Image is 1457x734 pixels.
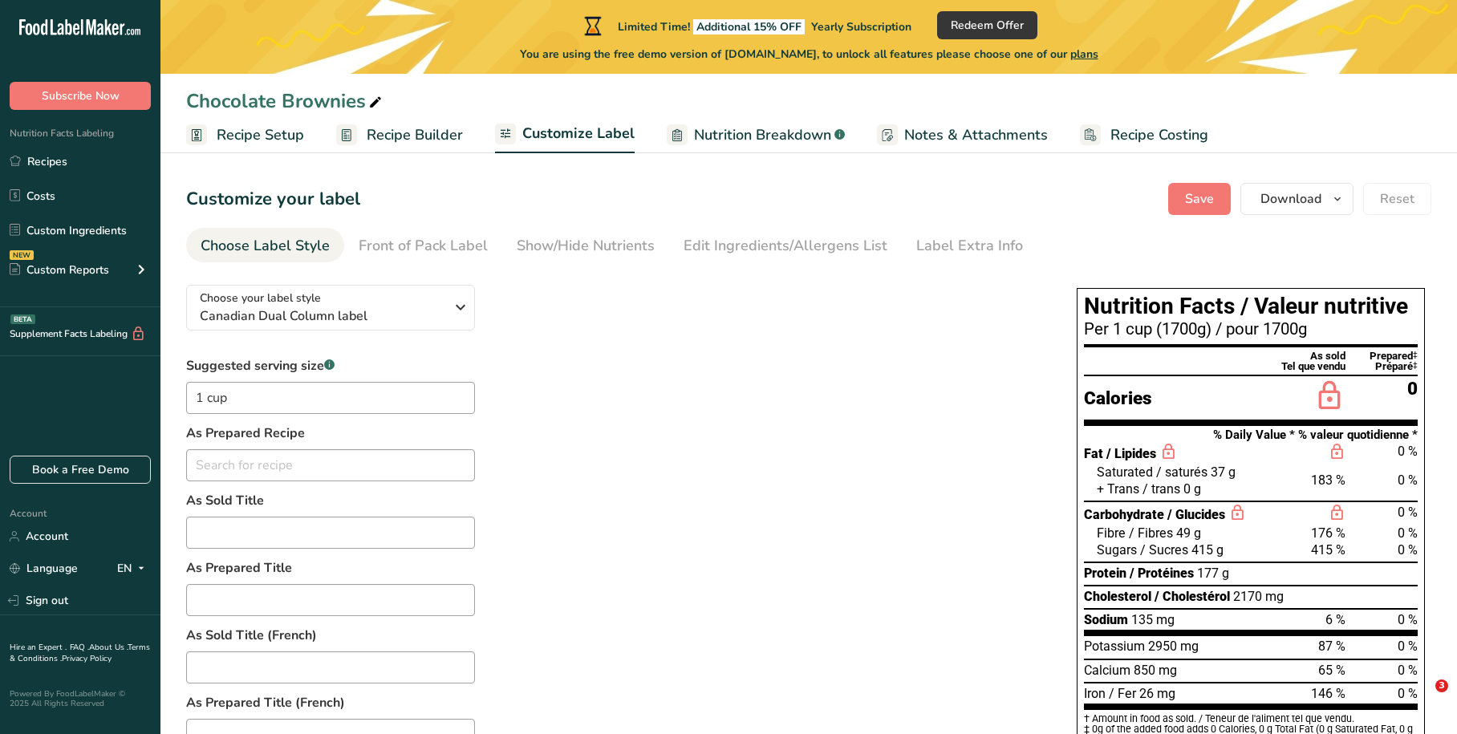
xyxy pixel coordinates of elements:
[1183,481,1201,497] span: 0 g
[217,124,304,146] span: Recipe Setup
[1084,639,1145,654] span: Potassium
[1084,713,1418,724] div: † Amount in food as sold. / Teneur de l'aliment tel que vendu.
[1435,679,1448,692] span: 3
[1131,611,1175,628] span: 135 mg
[1084,589,1151,604] span: Cholesterol
[10,314,35,324] div: BETA
[581,16,911,35] div: Limited Time!
[1311,686,1345,701] span: 146 %
[1260,189,1321,209] span: Download
[1233,588,1284,605] span: 2170 mg
[42,87,120,104] span: Subscribe Now
[200,306,444,326] span: Canadian Dual Column label
[1168,183,1231,215] button: Save
[520,46,1098,63] span: You are using the free demo version of [DOMAIN_NAME], to unlock all features please choose one of...
[1398,639,1418,654] span: 0 %
[1281,361,1345,371] div: Tel que vendu
[1398,472,1418,488] span: 0 %
[200,290,321,306] span: Choose your label style
[10,456,151,484] a: Book a Free Demo
[522,123,635,144] span: Customize Label
[1211,464,1236,481] span: 37 g
[667,117,845,153] a: Nutrition Breakdown
[1413,351,1418,361] div: ‡
[1156,464,1207,480] span: / saturés
[1398,663,1418,678] span: 0 %
[684,235,887,257] div: Edit Ingredients/Allergens List
[186,87,385,116] div: Chocolate Brownies
[1311,472,1345,488] span: 183 %
[62,653,112,664] a: Privacy Policy
[1084,446,1103,461] span: Fat
[1109,686,1136,701] span: / Fer
[877,117,1048,153] a: Notes & Attachments
[1106,446,1156,461] span: / Lipides
[10,554,78,582] a: Language
[359,235,488,257] div: Front of Pack Label
[517,235,655,257] div: Show/Hide Nutrients
[1398,612,1418,627] span: 0 %
[811,19,911,34] span: Yearly Subscription
[1084,507,1164,522] span: Carbohydrate
[186,491,475,510] label: As Sold Title
[1140,542,1188,558] span: / Sucres
[10,82,151,110] button: Subscribe Now
[1311,542,1345,558] span: 415 %
[1398,686,1418,701] span: 0 %
[904,124,1048,146] span: Notes & Attachments
[1318,639,1345,654] span: 87 %
[1084,389,1152,408] div: Calories
[186,285,475,331] button: Choose your label style Canadian Dual Column label
[1185,189,1214,209] span: Save
[495,116,635,154] a: Customize Label
[1070,47,1098,62] span: plans
[1097,525,1126,541] span: Fibre
[10,689,151,708] div: Powered By FoodLabelMaker © 2025 All Rights Reserved
[1380,189,1414,209] span: Reset
[1084,612,1128,627] span: Sodium
[1398,444,1418,459] span: 0 %
[1191,541,1224,558] span: 415 g
[1363,183,1431,215] button: Reset
[1197,565,1229,582] span: 177 g
[117,559,151,578] div: EN
[186,558,475,578] label: As Prepared Title
[1097,542,1137,558] span: Sugars
[1097,481,1139,497] span: + Trans
[1084,663,1130,678] span: Calcium
[1084,566,1126,581] span: Protein
[186,424,475,443] label: As Prepared Recipe
[1080,117,1208,153] a: Recipe Costing
[186,186,360,213] h1: Customize your label
[186,449,475,481] input: Search for recipe
[1084,686,1106,701] span: Iron
[916,235,1023,257] div: Label Extra Info
[186,356,475,375] label: Suggested serving size
[367,124,463,146] span: Recipe Builder
[1148,638,1199,655] span: 2950 mg
[1345,379,1418,420] div: 0
[1110,124,1208,146] span: Recipe Costing
[10,262,109,278] div: Custom Reports
[951,17,1024,34] span: Redeem Offer
[1142,481,1180,497] span: / trans
[336,117,463,153] a: Recipe Builder
[1097,464,1153,480] span: Saturated
[201,235,330,257] div: Choose Label Style
[1310,351,1345,361] div: As sold
[1155,589,1230,604] span: / Cholestérol
[1398,525,1418,541] span: 0 %
[10,250,34,260] div: NEW
[1318,663,1345,678] span: 65 %
[1345,361,1418,371] div: Préparé
[937,11,1037,39] button: Redeem Offer
[1413,361,1418,371] div: ‡
[186,117,304,153] a: Recipe Setup
[1134,662,1177,679] span: 850 mg
[694,124,831,146] span: Nutrition Breakdown
[1398,505,1418,520] span: 0 %
[186,693,475,712] label: As Prepared Title (French)
[1240,183,1354,215] button: Download
[693,19,805,34] span: Additional 15% OFF
[1129,525,1173,541] span: / Fibres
